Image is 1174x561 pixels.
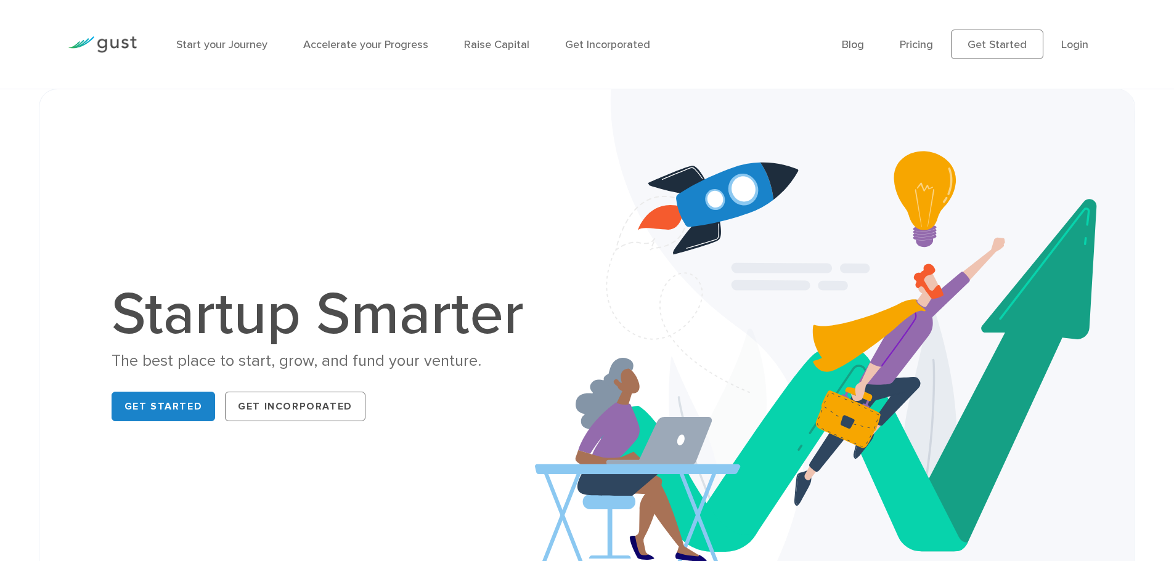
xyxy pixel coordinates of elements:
[112,392,216,421] a: Get Started
[951,30,1043,59] a: Get Started
[112,350,537,372] div: The best place to start, grow, and fund your venture.
[565,38,650,51] a: Get Incorporated
[68,36,137,53] img: Gust Logo
[900,38,933,51] a: Pricing
[1061,38,1088,51] a: Login
[464,38,529,51] a: Raise Capital
[225,392,365,421] a: Get Incorporated
[842,38,864,51] a: Blog
[176,38,267,51] a: Start your Journey
[112,285,537,344] h1: Startup Smarter
[303,38,428,51] a: Accelerate your Progress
